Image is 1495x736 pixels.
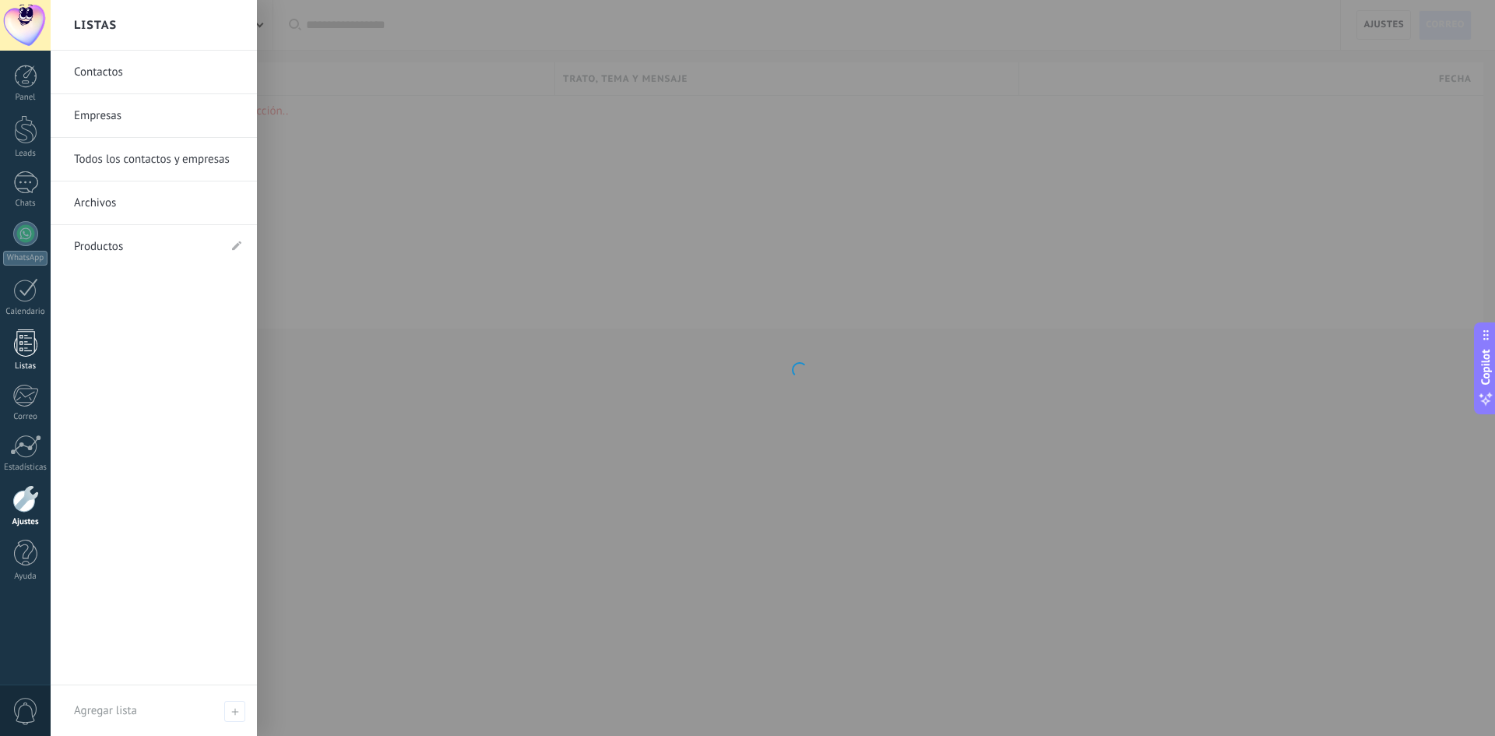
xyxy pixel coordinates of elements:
a: Contactos [74,51,241,94]
span: Copilot [1478,349,1493,385]
div: Ajustes [3,517,48,527]
div: Panel [3,93,48,103]
div: Chats [3,199,48,209]
span: Agregar lista [74,703,137,718]
div: Calendario [3,307,48,317]
div: Ayuda [3,572,48,582]
h2: Listas [74,1,117,50]
div: WhatsApp [3,251,47,266]
a: Empresas [74,94,241,138]
div: Leads [3,149,48,159]
div: Correo [3,412,48,422]
a: Productos [74,225,218,269]
span: Agregar lista [224,701,245,722]
a: Todos los contactos y empresas [74,138,241,181]
div: Estadísticas [3,463,48,473]
div: Listas [3,361,48,372]
a: Archivos [74,181,241,225]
